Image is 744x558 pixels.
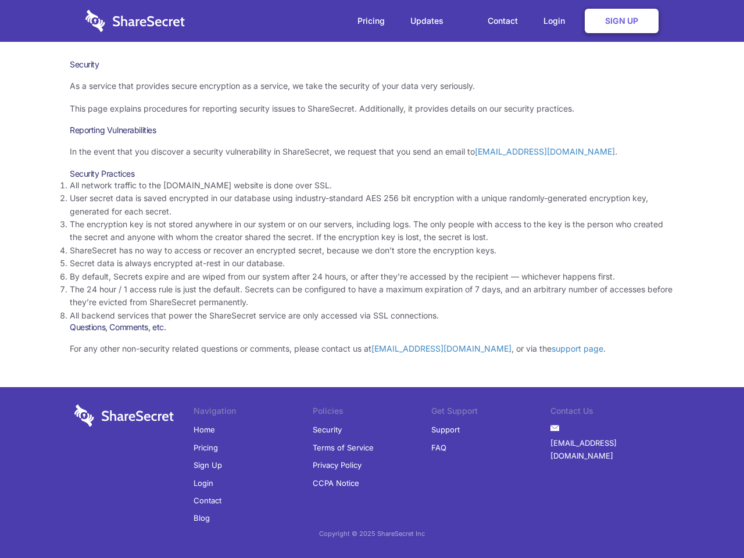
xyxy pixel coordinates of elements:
[475,146,615,156] a: [EMAIL_ADDRESS][DOMAIN_NAME]
[194,509,210,527] a: Blog
[70,192,674,218] li: User secret data is saved encrypted in our database using industry-standard AES 256 bit encryptio...
[194,405,313,421] li: Navigation
[313,421,342,438] a: Security
[70,257,674,270] li: Secret data is always encrypted at-rest in our database.
[313,474,359,492] a: CCPA Notice
[70,322,674,332] h3: Questions, Comments, etc.
[70,218,674,244] li: The encryption key is not stored anywhere in our system or on our servers, including logs. The on...
[313,439,374,456] a: Terms of Service
[85,10,185,32] img: logo-wordmark-white-trans-d4663122ce5f474addd5e946df7df03e33cb6a1c49d2221995e7729f52c070b2.svg
[70,309,674,322] li: All backend services that power the ShareSecret service are only accessed via SSL connections.
[70,179,674,192] li: All network traffic to the [DOMAIN_NAME] website is done over SSL.
[550,405,670,421] li: Contact Us
[476,3,530,39] a: Contact
[431,439,446,456] a: FAQ
[585,9,659,33] a: Sign Up
[74,405,174,427] img: logo-wordmark-white-trans-d4663122ce5f474addd5e946df7df03e33cb6a1c49d2221995e7729f52c070b2.svg
[194,421,215,438] a: Home
[194,439,218,456] a: Pricing
[70,244,674,257] li: ShareSecret has no way to access or recover an encrypted secret, because we don’t store the encry...
[70,102,674,115] p: This page explains procedures for reporting security issues to ShareSecret. Additionally, it prov...
[550,434,670,465] a: [EMAIL_ADDRESS][DOMAIN_NAME]
[70,59,674,70] h1: Security
[194,492,221,509] a: Contact
[346,3,396,39] a: Pricing
[70,270,674,283] li: By default, Secrets expire and are wiped from our system after 24 hours, or after they’re accesse...
[313,405,432,421] li: Policies
[371,344,512,353] a: [EMAIL_ADDRESS][DOMAIN_NAME]
[431,421,460,438] a: Support
[70,80,674,92] p: As a service that provides secure encryption as a service, we take the security of your data very...
[70,145,674,158] p: In the event that you discover a security vulnerability in ShareSecret, we request that you send ...
[70,169,674,179] h3: Security Practices
[552,344,603,353] a: support page
[194,456,222,474] a: Sign Up
[532,3,582,39] a: Login
[70,342,674,355] p: For any other non-security related questions or comments, please contact us at , or via the .
[431,405,550,421] li: Get Support
[313,456,362,474] a: Privacy Policy
[70,283,674,309] li: The 24 hour / 1 access rule is just the default. Secrets can be configured to have a maximum expi...
[70,125,674,135] h3: Reporting Vulnerabilities
[194,474,213,492] a: Login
